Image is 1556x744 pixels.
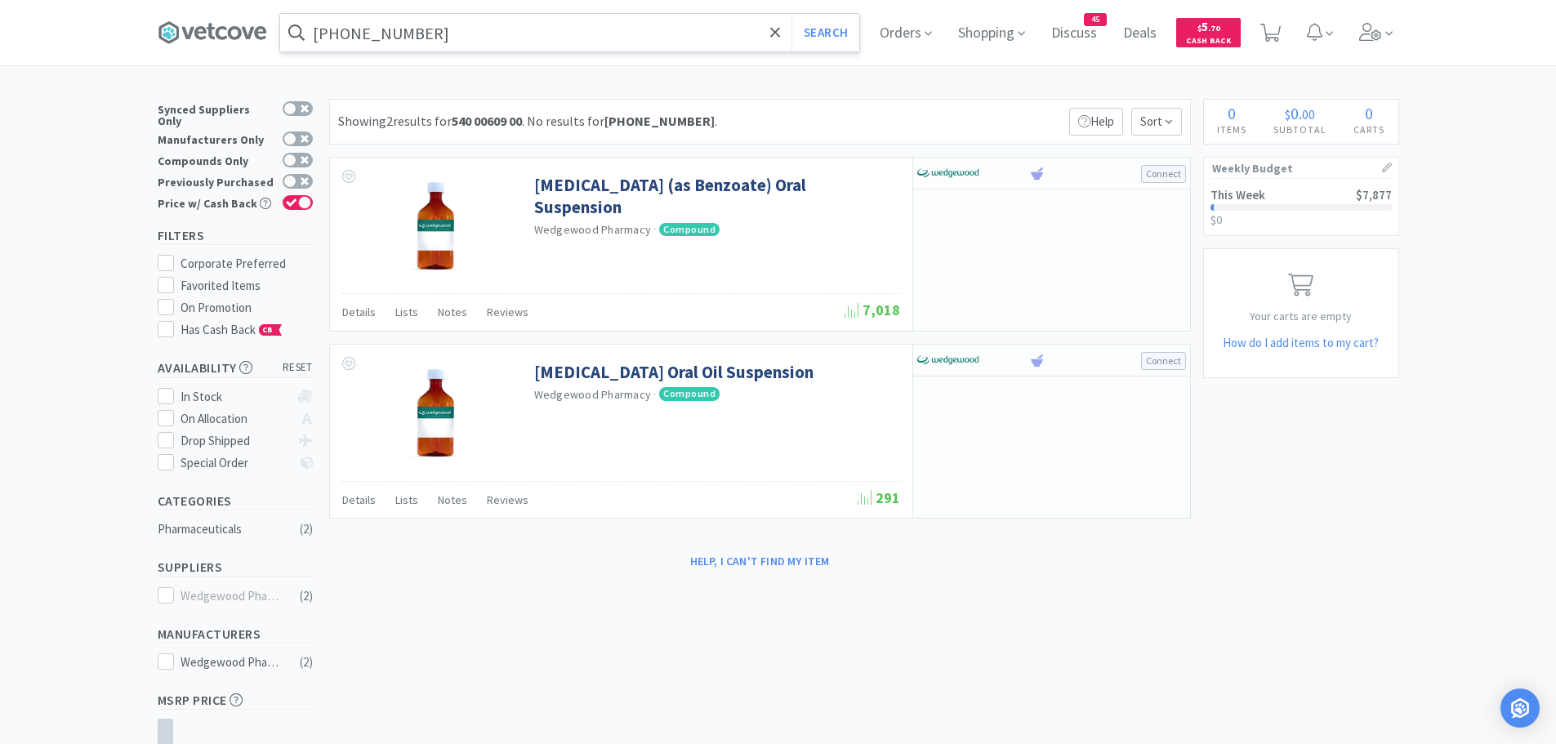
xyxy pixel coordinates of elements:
[1186,37,1231,47] span: Cash Back
[487,305,528,319] span: Reviews
[1210,189,1265,201] h2: This Week
[158,625,313,644] h5: Manufacturers
[181,409,289,429] div: On Allocation
[438,492,467,507] span: Notes
[659,387,720,400] span: Compound
[1291,103,1299,123] span: 0
[260,325,276,335] span: CB
[158,519,290,539] div: Pharmaceuticals
[280,14,859,51] input: Search by item, sku, manufacturer, ingredient, size...
[917,161,979,185] img: e40baf8987b14801afb1611fffac9ca4_8.png
[534,361,814,383] a: [MEDICAL_DATA] Oral Oil Suspension
[1085,14,1106,25] span: 45
[534,222,652,237] a: Wedgewood Pharmacy
[342,305,376,319] span: Details
[181,431,289,451] div: Drop Shipped
[300,519,313,539] div: ( 2 )
[1365,103,1373,123] span: 0
[181,322,283,337] span: Has Cash Back
[487,492,528,507] span: Reviews
[858,488,900,507] span: 291
[845,301,900,319] span: 7,018
[1141,352,1186,370] button: Connect
[1285,106,1291,123] span: $
[1204,122,1260,137] h4: Items
[1212,158,1390,179] h1: Weekly Budget
[181,298,313,318] div: On Promotion
[181,254,313,274] div: Corporate Preferred
[659,223,720,236] span: Compound
[1210,212,1222,227] span: $0
[1069,108,1123,136] p: Help
[158,691,313,710] h5: MSRP Price
[158,101,274,127] div: Synced Suppliers Only
[181,387,289,407] div: In Stock
[181,586,282,606] div: Wedgewood Pharmacy
[680,547,840,575] button: Help, I can't find my item
[1197,19,1220,34] span: 5
[1197,23,1202,33] span: $
[181,276,313,296] div: Favorited Items
[1204,179,1398,235] a: This Week$7,877$0
[342,492,376,507] span: Details
[1176,11,1241,55] a: $5.70Cash Back
[395,492,418,507] span: Lists
[1228,103,1236,123] span: 0
[181,653,282,672] div: Wedgewood Pharmacy
[1340,122,1398,137] h4: Carts
[438,305,467,319] span: Notes
[1204,307,1398,325] p: Your carts are empty
[158,153,274,167] div: Compounds Only
[158,492,313,510] h5: Categories
[181,453,289,473] div: Special Order
[300,586,313,606] div: ( 2 )
[383,174,489,280] img: 4692972894374ed1a900b72682372874_591357.png
[158,131,274,145] div: Manufacturers Only
[534,174,896,219] a: [MEDICAL_DATA] (as Benzoate) Oral Suspension
[653,222,657,237] span: ·
[158,174,274,188] div: Previously Purchased
[1260,105,1340,122] div: .
[452,113,522,129] strong: 540 00609 00
[158,359,313,377] h5: Availability
[1045,26,1103,41] a: Discuss45
[1500,688,1540,728] div: Open Intercom Messenger
[653,387,657,402] span: ·
[1302,106,1315,123] span: 00
[534,387,652,402] a: Wedgewood Pharmacy
[1141,165,1186,183] button: Connect
[158,195,274,209] div: Price w/ Cash Back
[1260,122,1340,137] h4: Subtotal
[1204,333,1398,353] h5: How do I add items to my cart?
[158,558,313,577] h5: Suppliers
[395,305,418,319] span: Lists
[791,14,859,51] button: Search
[383,361,489,467] img: c1f154efdd59465ca0cfaa71c3686e0c_595775.png
[300,653,313,672] div: ( 2 )
[917,348,979,372] img: e40baf8987b14801afb1611fffac9ca4_8.png
[158,226,313,245] h5: Filters
[1117,26,1163,41] a: Deals
[1356,187,1392,203] span: $7,877
[1131,108,1182,136] span: Sort
[1208,23,1220,33] span: . 70
[338,113,717,129] span: Showing 2 results for . No results for .
[283,359,313,376] span: reset
[604,113,715,129] strong: [PHONE_NUMBER]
